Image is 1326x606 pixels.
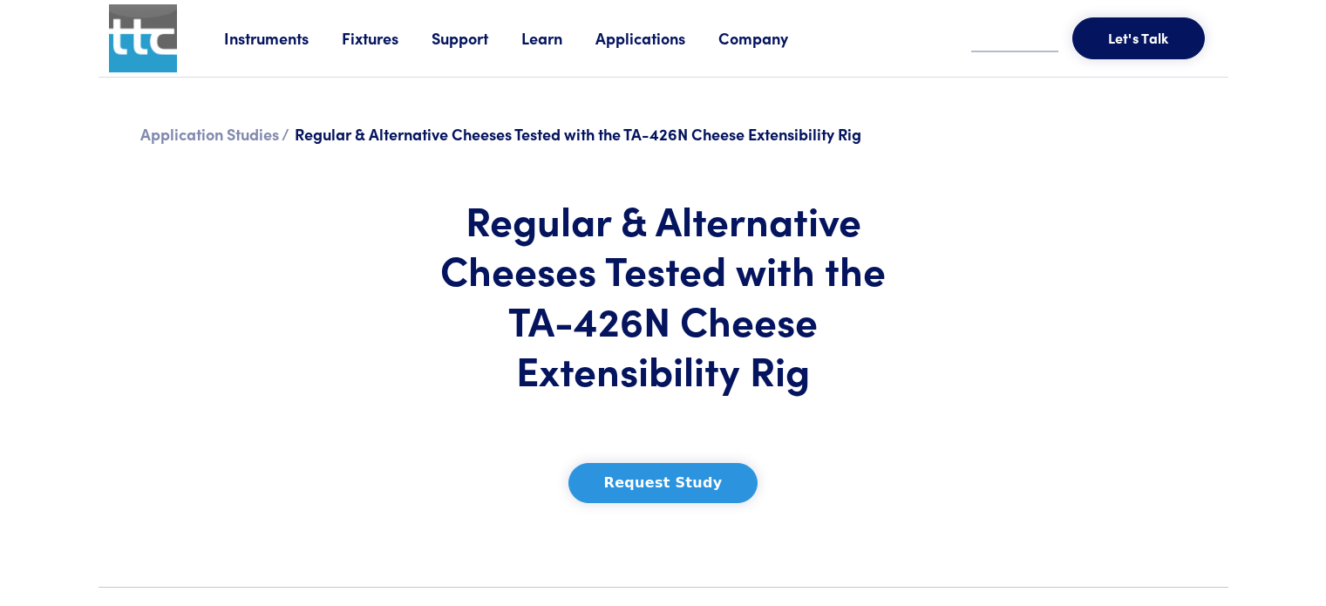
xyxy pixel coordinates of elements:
[718,27,821,49] a: Company
[432,27,521,49] a: Support
[342,27,432,49] a: Fixtures
[568,463,758,503] button: Request Study
[1072,17,1205,59] button: Let's Talk
[109,4,177,72] img: ttc_logo_1x1_v1.0.png
[595,27,718,49] a: Applications
[295,123,861,145] span: Regular & Alternative Cheeses Tested with the TA-426N Cheese Extensibility Rig
[140,123,289,145] a: Application Studies /
[521,27,595,49] a: Learn
[407,194,920,395] h1: Regular & Alternative Cheeses Tested with the TA-426N Cheese Extensibility Rig
[224,27,342,49] a: Instruments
